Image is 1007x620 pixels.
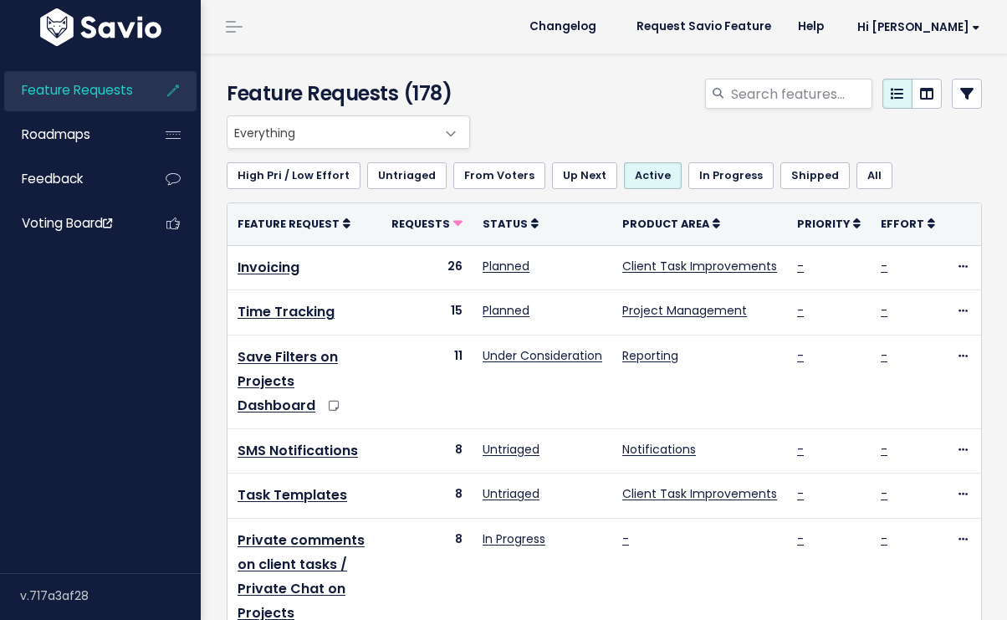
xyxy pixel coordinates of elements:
td: 8 [381,428,473,474]
a: Planned [483,302,529,319]
a: Effort [881,215,935,232]
a: Untriaged [367,162,447,189]
a: - [622,530,629,547]
a: Time Tracking [238,302,335,321]
a: All [856,162,892,189]
span: Changelog [529,21,596,33]
a: Client Task Improvements [622,258,777,274]
div: v.717a3af28 [20,574,201,617]
a: Requests [391,215,463,232]
a: - [881,347,887,364]
a: In Progress [483,530,545,547]
img: logo-white.9d6f32f41409.svg [36,8,166,46]
span: Feature Requests [22,81,133,99]
a: Task Templates [238,485,347,505]
span: Requests [391,217,450,231]
ul: Filter feature requests [227,162,982,189]
a: Feedback [4,160,139,198]
span: Voting Board [22,214,112,232]
a: - [797,485,804,502]
a: SMS Notifications [238,441,358,460]
a: Feature Request [238,215,350,232]
a: - [881,485,887,502]
span: Status [483,217,528,231]
span: Effort [881,217,924,231]
a: In Progress [688,162,774,189]
a: - [797,302,804,319]
a: - [881,441,887,458]
a: - [797,347,804,364]
a: Feature Requests [4,71,139,110]
a: Status [483,215,539,232]
a: Shipped [780,162,850,189]
a: Reporting [622,347,678,364]
a: Untriaged [483,441,539,458]
span: Hi [PERSON_NAME] [857,21,980,33]
a: Untriaged [483,485,539,502]
span: Feature Request [238,217,340,231]
a: Planned [483,258,529,274]
a: Request Savio Feature [623,14,785,39]
a: Project Management [622,302,747,319]
h4: Feature Requests (178) [227,79,462,109]
span: Priority [797,217,850,231]
a: - [881,258,887,274]
td: 11 [381,336,473,428]
span: Roadmaps [22,126,90,143]
a: Notifications [622,441,696,458]
a: Product Area [622,215,720,232]
a: Active [624,162,682,189]
a: Invoicing [238,258,299,277]
a: - [881,302,887,319]
a: Under Consideration [483,347,602,364]
span: Feedback [22,170,83,187]
a: - [797,258,804,274]
a: Roadmaps [4,115,139,154]
td: 15 [381,290,473,336]
a: Hi [PERSON_NAME] [837,14,994,40]
a: Help [785,14,837,39]
a: - [797,530,804,547]
a: Voting Board [4,204,139,243]
td: 26 [381,245,473,290]
span: Everything [227,116,436,148]
a: Priority [797,215,861,232]
td: 8 [381,474,473,519]
a: High Pri / Low Effort [227,162,360,189]
input: Search features... [729,79,872,109]
span: Everything [227,115,470,149]
a: - [797,441,804,458]
span: Product Area [622,217,709,231]
a: Up Next [552,162,617,189]
a: Save Filters on Projects Dashboard [238,347,338,415]
a: Client Task Improvements [622,485,777,502]
a: From Voters [453,162,545,189]
a: - [881,530,887,547]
